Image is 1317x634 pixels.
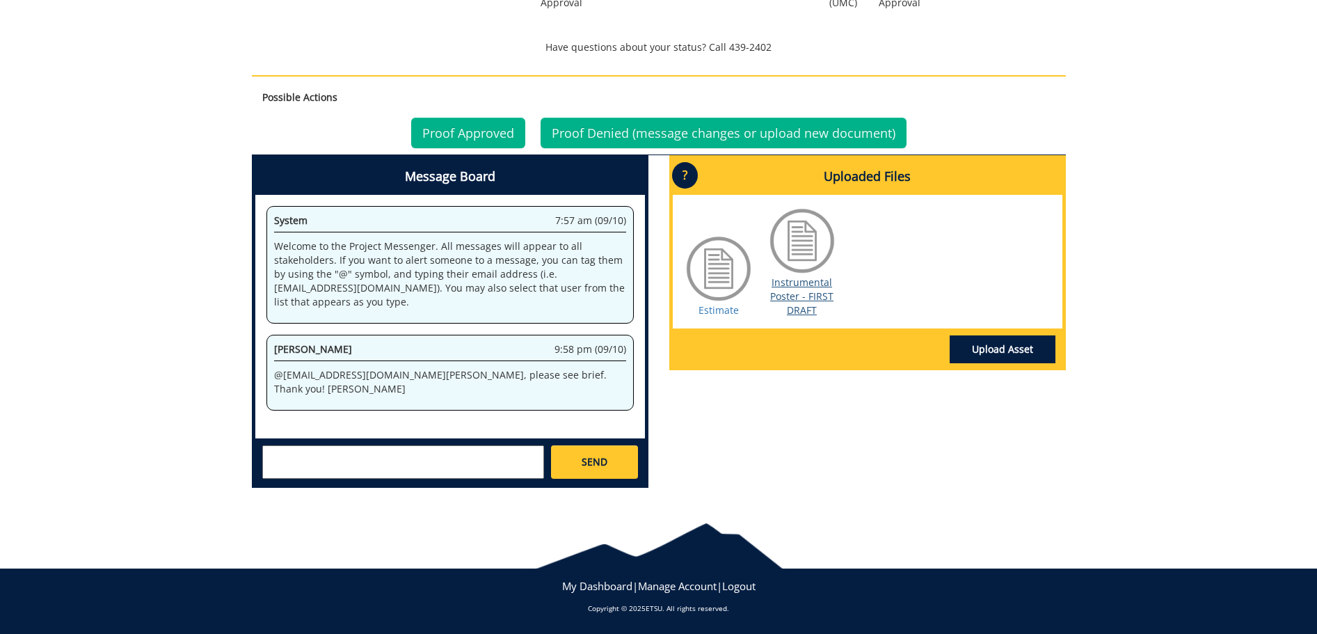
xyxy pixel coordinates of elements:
[411,118,525,148] a: Proof Approved
[255,159,645,195] h4: Message Board
[274,342,352,356] span: [PERSON_NAME]
[638,579,717,593] a: Manage Account
[722,579,756,593] a: Logout
[699,303,739,317] a: Estimate
[673,159,1062,195] h4: Uploaded Files
[262,445,544,479] textarea: messageToSend
[274,214,308,227] span: System
[582,455,607,469] span: SEND
[274,239,626,309] p: Welcome to the Project Messenger. All messages will appear to all stakeholders. If you want to al...
[646,603,662,613] a: ETSU
[541,118,907,148] a: Proof Denied (message changes or upload new document)
[554,342,626,356] span: 9:58 pm (09/10)
[262,90,337,104] strong: Possible Actions
[672,162,698,189] p: ?
[950,335,1055,363] a: Upload Asset
[274,368,626,396] p: @ [EMAIL_ADDRESS][DOMAIN_NAME] [PERSON_NAME], please see brief. Thank you! [PERSON_NAME]
[770,276,833,317] a: Instrumental Poster - FIRST DRAFT
[555,214,626,228] span: 7:57 am (09/10)
[562,579,632,593] a: My Dashboard
[252,40,1066,54] p: Have questions about your status? Call 439-2402
[551,445,637,479] a: SEND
